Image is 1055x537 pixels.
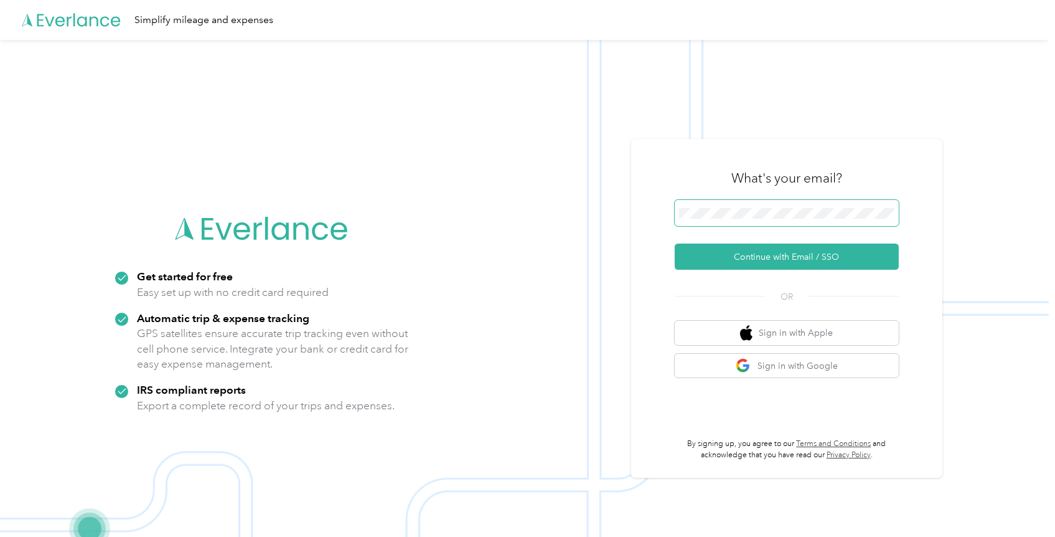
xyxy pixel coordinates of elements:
[137,383,246,396] strong: IRS compliant reports
[675,244,899,270] button: Continue with Email / SSO
[137,270,233,283] strong: Get started for free
[675,439,899,460] p: By signing up, you agree to our and acknowledge that you have read our .
[137,311,309,325] strong: Automatic trip & expense tracking
[137,398,395,414] p: Export a complete record of your trips and expenses.
[796,439,871,449] a: Terms and Conditions
[731,169,842,187] h3: What's your email?
[675,354,899,378] button: google logoSign in with Google
[740,325,753,341] img: apple logo
[675,321,899,345] button: apple logoSign in with Apple
[736,358,751,374] img: google logo
[765,290,809,303] span: OR
[137,285,329,300] p: Easy set up with no credit card required
[134,12,273,28] div: Simplify mileage and expenses
[137,326,409,372] p: GPS satellites ensure accurate trip tracking even without cell phone service. Integrate your bank...
[827,450,871,460] a: Privacy Policy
